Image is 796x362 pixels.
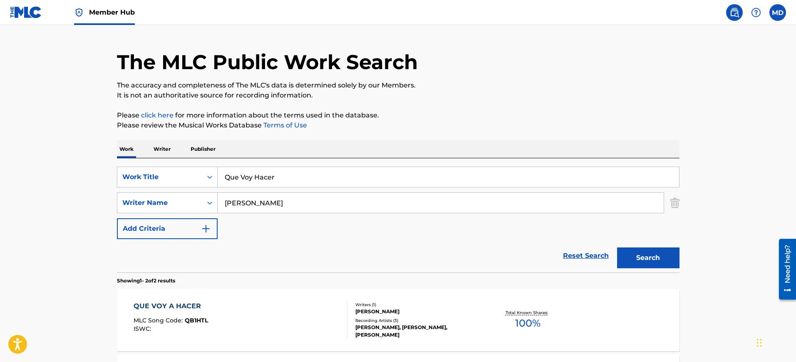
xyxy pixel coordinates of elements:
[117,140,136,158] p: Work
[355,302,481,308] div: Writers ( 1 )
[185,317,208,324] span: QB1HTL
[355,308,481,315] div: [PERSON_NAME]
[757,330,762,355] div: Arrastrar
[117,120,679,130] p: Please review the Musical Works Database
[748,4,764,21] div: Help
[617,247,679,268] button: Search
[117,289,679,351] a: QUE VOY A HACERMLC Song Code:QB1HTLISWC:Writers (1)[PERSON_NAME]Recording Artists (3)[PERSON_NAME...
[141,111,174,119] a: click here
[117,110,679,120] p: Please for more information about the terms used in the database.
[89,7,135,17] span: Member Hub
[117,167,679,272] form: Search Form
[670,192,679,213] img: Delete Criterion
[751,7,761,17] img: help
[559,247,613,265] a: Reset Search
[122,198,197,208] div: Writer Name
[773,236,796,303] iframe: Resource Center
[262,121,307,129] a: Terms of Use
[506,310,550,316] p: Total Known Shares:
[355,317,481,324] div: Recording Artists ( 3 )
[117,218,218,239] button: Add Criteria
[754,322,796,362] iframe: Chat Widget
[729,7,739,17] img: search
[134,325,153,332] span: ISWC :
[769,4,786,21] div: User Menu
[754,322,796,362] div: Widget de chat
[74,7,84,17] img: Top Rightsholder
[117,80,679,90] p: The accuracy and completeness of The MLC's data is determined solely by our Members.
[117,50,418,75] h1: The MLC Public Work Search
[151,140,173,158] p: Writer
[117,277,175,285] p: Showing 1 - 2 of 2 results
[726,4,743,21] a: Public Search
[201,224,211,234] img: 9d2ae6d4665cec9f34b9.svg
[355,324,481,339] div: [PERSON_NAME], [PERSON_NAME], [PERSON_NAME]
[515,316,541,331] span: 100 %
[188,140,218,158] p: Publisher
[122,172,197,182] div: Work Title
[134,301,208,311] div: QUE VOY A HACER
[10,6,42,18] img: MLC Logo
[134,317,185,324] span: MLC Song Code :
[117,90,679,100] p: It is not an authoritative source for recording information.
